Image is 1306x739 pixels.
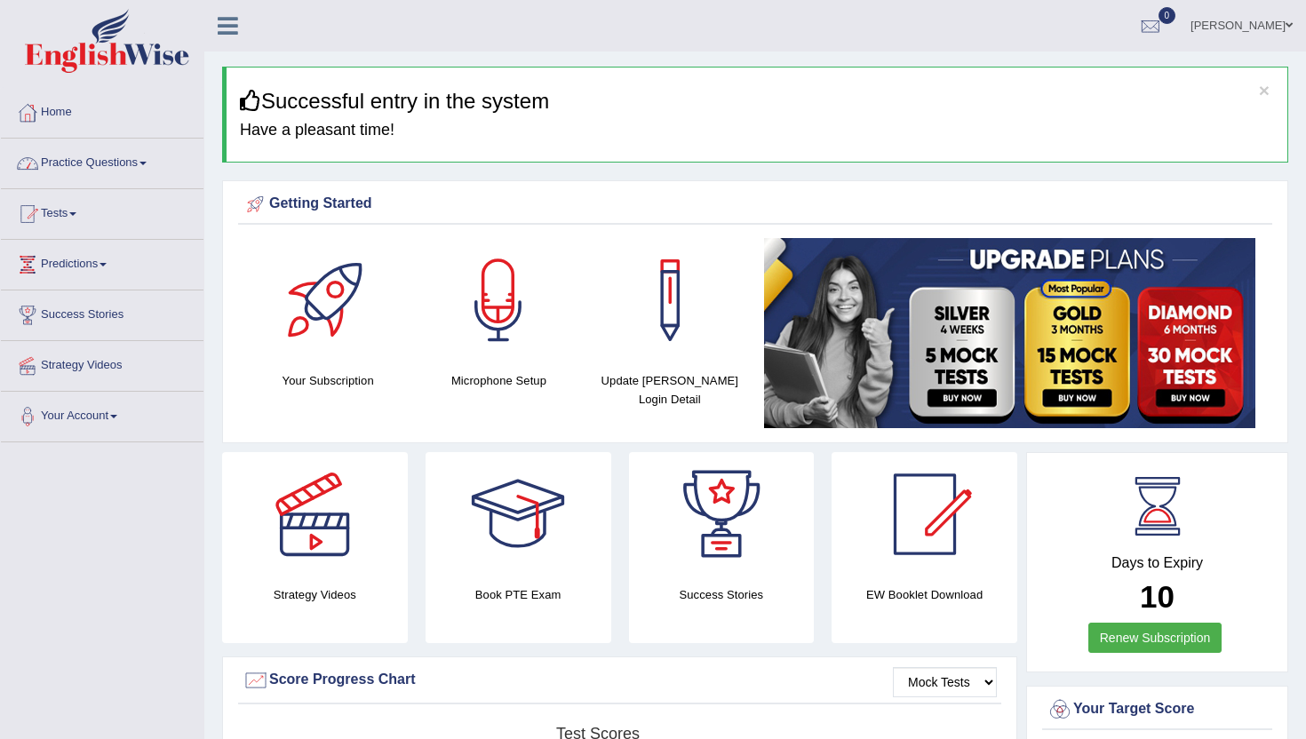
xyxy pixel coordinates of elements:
[1,189,203,234] a: Tests
[1047,696,1268,723] div: Your Target Score
[629,585,815,604] h4: Success Stories
[1088,623,1222,653] a: Renew Subscription
[243,191,1268,218] div: Getting Started
[243,667,997,694] div: Score Progress Chart
[422,371,575,390] h4: Microphone Setup
[240,122,1274,139] h4: Have a pleasant time!
[1159,7,1176,24] span: 0
[1,240,203,284] a: Predictions
[240,90,1274,113] h3: Successful entry in the system
[1259,81,1270,99] button: ×
[832,585,1017,604] h4: EW Booklet Download
[1,290,203,335] a: Success Stories
[593,371,746,409] h4: Update [PERSON_NAME] Login Detail
[1,341,203,385] a: Strategy Videos
[1,139,203,183] a: Practice Questions
[1,88,203,132] a: Home
[1047,555,1268,571] h4: Days to Expiry
[426,585,611,604] h4: Book PTE Exam
[764,238,1255,428] img: small5.jpg
[1140,579,1175,614] b: 10
[222,585,408,604] h4: Strategy Videos
[251,371,404,390] h4: Your Subscription
[1,392,203,436] a: Your Account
